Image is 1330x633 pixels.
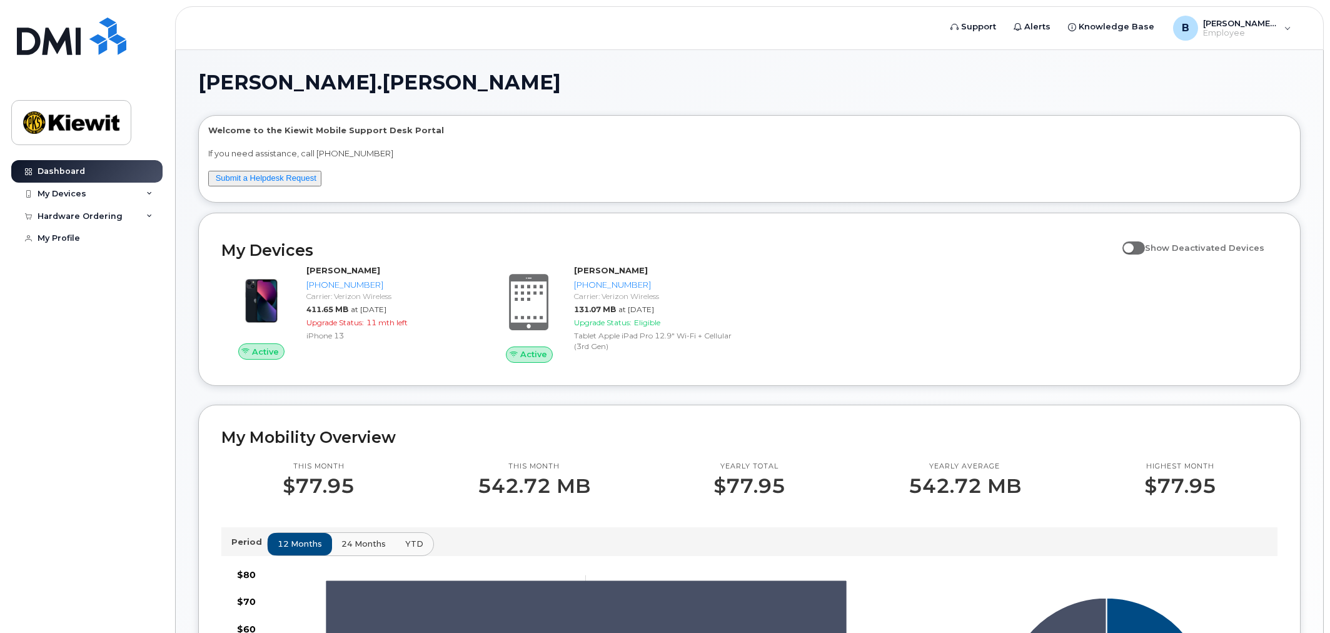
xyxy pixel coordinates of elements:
[478,475,590,497] p: 542.72 MB
[306,291,469,301] div: Carrier: Verizon Wireless
[341,538,386,550] span: 24 months
[405,538,423,550] span: YTD
[208,148,1291,160] p: If you need assistance, call [PHONE_NUMBER]
[1122,236,1132,246] input: Show Deactivated Devices
[351,305,386,314] span: at [DATE]
[478,462,590,472] p: This month
[231,271,291,331] img: image20231002-3703462-1ig824h.jpeg
[574,265,648,275] strong: [PERSON_NAME]
[306,265,380,275] strong: [PERSON_NAME]
[1145,243,1264,253] span: Show Deactivated Devices
[237,569,256,580] tspan: $80
[306,330,469,341] div: iPhone 13
[713,462,785,472] p: Yearly total
[283,475,355,497] p: $77.95
[306,318,364,327] span: Upgrade Status:
[574,305,616,314] span: 131.07 MB
[221,428,1277,447] h2: My Mobility Overview
[634,318,660,327] span: Eligible
[208,171,321,186] button: Submit a Helpdesk Request
[574,318,632,327] span: Upgrade Status:
[574,279,737,291] div: [PHONE_NUMBER]
[574,330,737,352] div: Tablet Apple iPad Pro 12.9" Wi-Fi + Cellular (3rd Gen)
[198,73,561,92] span: [PERSON_NAME].[PERSON_NAME]
[909,475,1021,497] p: 542.72 MB
[221,241,1116,260] h2: My Devices
[306,305,348,314] span: 411.65 MB
[1144,462,1216,472] p: Highest month
[713,475,785,497] p: $77.95
[489,265,742,362] a: Active[PERSON_NAME][PHONE_NUMBER]Carrier: Verizon Wireless131.07 MBat [DATE]Upgrade Status:Eligib...
[366,318,408,327] span: 11 mth left
[252,346,279,358] span: Active
[208,124,1291,136] p: Welcome to the Kiewit Mobile Support Desk Portal
[237,596,256,607] tspan: $70
[909,462,1021,472] p: Yearly average
[1144,475,1216,497] p: $77.95
[216,173,316,183] a: Submit a Helpdesk Request
[231,536,267,548] p: Period
[221,265,474,360] a: Active[PERSON_NAME][PHONE_NUMBER]Carrier: Verizon Wireless411.65 MBat [DATE]Upgrade Status:11 mth...
[283,462,355,472] p: This month
[306,279,469,291] div: [PHONE_NUMBER]
[1276,579,1321,624] iframe: Messenger Launcher
[574,291,737,301] div: Carrier: Verizon Wireless
[520,348,547,360] span: Active
[618,305,654,314] span: at [DATE]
